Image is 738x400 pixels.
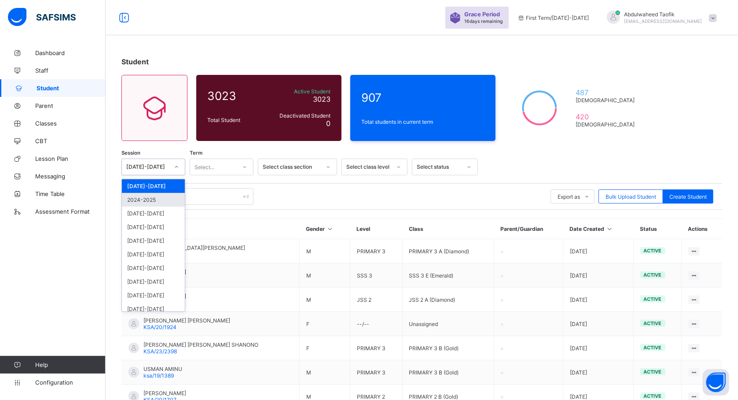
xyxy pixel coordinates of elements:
[464,11,500,18] span: Grace Period
[350,219,402,239] th: Level
[644,393,662,399] span: active
[122,261,185,275] div: [DATE]-[DATE]
[346,164,391,170] div: Select class level
[598,11,721,25] div: AbdulwaheedTaofik
[350,263,402,288] td: SSS 3
[143,390,186,396] span: [PERSON_NAME]
[299,360,350,385] td: M
[35,137,106,144] span: CBT
[402,239,494,263] td: PRIMARY 3 A (Diamond)
[35,361,105,368] span: Help
[143,348,177,355] span: KSA/23/2398
[122,302,185,316] div: [DATE]-[DATE]
[143,244,245,251] span: [DEMOGRAPHIC_DATA][PERSON_NAME]
[35,190,106,197] span: Time Table
[669,193,707,200] span: Create Student
[606,226,613,232] i: Sort in Ascending Order
[563,312,634,336] td: [DATE]
[563,239,634,263] td: [DATE]
[195,159,214,175] div: Select...
[122,275,185,289] div: [DATE]-[DATE]
[122,234,185,248] div: [DATE]-[DATE]
[37,85,106,92] span: Student
[268,88,330,95] span: Active Student
[576,97,639,104] span: [DEMOGRAPHIC_DATA]
[563,219,634,239] th: Date Created
[494,219,563,239] th: Parent/Guardian
[122,248,185,261] div: [DATE]-[DATE]
[558,193,580,200] span: Export as
[299,336,350,360] td: F
[563,288,634,312] td: [DATE]
[190,150,202,156] span: Term
[402,288,494,312] td: JSS 2 A (Diamond)
[624,19,702,24] span: [EMAIL_ADDRESS][DOMAIN_NAME]
[350,336,402,360] td: PRIMARY 3
[35,49,106,56] span: Dashboard
[35,120,106,127] span: Classes
[518,15,589,21] span: session/term information
[207,89,264,103] span: 3023
[576,88,639,97] span: 487
[35,67,106,74] span: Staff
[122,220,185,234] div: [DATE]-[DATE]
[326,119,330,128] span: 0
[576,112,639,121] span: 420
[121,150,140,156] span: Session
[402,219,494,239] th: Class
[263,164,321,170] div: Select class section
[644,296,662,302] span: active
[299,239,350,263] td: M
[361,119,485,125] span: Total students in current term
[8,8,76,26] img: safsims
[122,207,185,220] div: [DATE]-[DATE]
[35,173,106,180] span: Messaging
[402,360,494,385] td: PRIMARY 3 B (Gold)
[576,121,639,128] span: [DEMOGRAPHIC_DATA]
[35,208,106,215] span: Assessment Format
[122,193,185,207] div: 2024-2025
[299,288,350,312] td: M
[143,372,174,379] span: ksa/19/1389
[624,11,702,18] span: Abdulwaheed Taofik
[121,57,149,66] span: Student
[122,289,185,302] div: [DATE]-[DATE]
[122,179,185,193] div: [DATE]-[DATE]
[35,379,105,386] span: Configuration
[35,102,106,109] span: Parent
[644,369,662,375] span: active
[299,219,350,239] th: Gender
[143,317,230,324] span: [PERSON_NAME] [PERSON_NAME]
[563,360,634,385] td: [DATE]
[350,239,402,263] td: PRIMARY 3
[563,336,634,360] td: [DATE]
[205,115,266,126] div: Total Student
[644,272,662,278] span: active
[644,320,662,326] span: active
[126,164,169,170] div: [DATE]-[DATE]
[299,263,350,288] td: M
[417,164,462,170] div: Select status
[268,112,330,119] span: Deactivated Student
[606,193,656,200] span: Bulk Upload Student
[299,312,350,336] td: F
[633,219,681,239] th: Status
[402,312,494,336] td: Unassigned
[143,324,176,330] span: KSA/20/1924
[644,344,662,351] span: active
[143,341,258,348] span: [PERSON_NAME] [PERSON_NAME] SHANONO
[122,219,300,239] th: Student
[143,366,182,372] span: USMAN AMINU
[681,219,722,239] th: Actions
[35,155,106,162] span: Lesson Plan
[563,263,634,288] td: [DATE]
[350,360,402,385] td: PRIMARY 3
[350,312,402,336] td: --/--
[464,19,503,24] span: 16 days remaining
[402,336,494,360] td: PRIMARY 3 B (Gold)
[313,95,330,104] span: 3023
[326,226,334,232] i: Sort in Ascending Order
[703,369,729,396] button: Open asap
[450,12,461,23] img: sticker-purple.71386a28dfed39d6af7621340158ba97.svg
[644,248,662,254] span: active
